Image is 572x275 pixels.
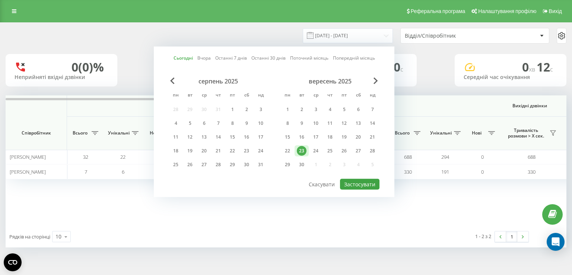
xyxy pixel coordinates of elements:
[311,105,321,114] div: 3
[481,168,484,175] span: 0
[171,132,181,142] div: 11
[295,145,309,157] div: вт 23 вер 2025 р.
[228,146,237,156] div: 22
[309,145,323,157] div: ср 24 вер 2025 р.
[297,105,306,114] div: 2
[199,160,209,170] div: 27
[353,90,364,101] abbr: субота
[400,65,403,73] span: c
[184,90,196,101] abbr: вівторок
[475,233,491,240] div: 1 - 2 з 2
[12,130,60,136] span: Співробітник
[254,132,268,143] div: нд 17 серп 2025 р.
[254,104,268,115] div: нд 3 серп 2025 р.
[225,159,239,170] div: пт 29 серп 2025 р.
[228,160,237,170] div: 29
[311,118,321,128] div: 10
[185,160,195,170] div: 26
[197,132,211,143] div: ср 13 серп 2025 р.
[283,105,292,114] div: 1
[387,59,403,75] span: 40
[174,54,193,61] a: Сьогодні
[225,118,239,129] div: пт 8 серп 2025 р.
[225,132,239,143] div: пт 15 серп 2025 р.
[411,8,465,14] span: Реферальна програма
[351,132,365,143] div: сб 20 вер 2025 р.
[225,104,239,115] div: пт 1 серп 2025 р.
[256,132,266,142] div: 17
[213,90,224,101] abbr: четвер
[211,132,225,143] div: чт 14 серп 2025 р.
[441,154,449,160] span: 294
[337,145,351,157] div: пт 26 вер 2025 р.
[242,118,251,128] div: 9
[325,146,335,156] div: 25
[297,132,306,142] div: 16
[323,145,337,157] div: чт 25 вер 2025 р.
[325,132,335,142] div: 18
[404,154,412,160] span: 688
[213,146,223,156] div: 21
[283,160,292,170] div: 29
[183,118,197,129] div: вт 5 серп 2025 р.
[228,105,237,114] div: 1
[10,154,46,160] span: [PERSON_NAME]
[337,104,351,115] div: пт 5 вер 2025 р.
[239,132,254,143] div: сб 16 серп 2025 р.
[280,132,295,143] div: пн 15 вер 2025 р.
[215,54,247,61] a: Останні 7 днів
[199,132,209,142] div: 13
[280,104,295,115] div: пн 1 вер 2025 р.
[549,8,562,14] span: Вихід
[337,118,351,129] div: пт 12 вер 2025 р.
[227,90,238,101] abbr: п’ятниця
[339,118,349,128] div: 12
[323,104,337,115] div: чт 4 вер 2025 р.
[239,145,254,157] div: сб 23 серп 2025 р.
[297,146,306,156] div: 23
[256,118,266,128] div: 10
[213,118,223,128] div: 7
[351,104,365,115] div: сб 6 вер 2025 р.
[296,90,307,101] abbr: вівторок
[71,60,104,74] div: 0 (0)%
[241,90,252,101] abbr: субота
[256,146,266,156] div: 24
[305,179,339,190] button: Скасувати
[310,90,321,101] abbr: середа
[351,118,365,129] div: сб 13 вер 2025 р.
[353,118,363,128] div: 13
[528,168,536,175] span: 330
[353,105,363,114] div: 6
[323,132,337,143] div: чт 18 вер 2025 р.
[228,118,237,128] div: 8
[256,105,266,114] div: 3
[171,146,181,156] div: 18
[280,78,379,85] div: вересень 2025
[339,105,349,114] div: 5
[290,54,328,61] a: Поточний місяць
[522,59,537,75] span: 0
[337,132,351,143] div: пт 19 вер 2025 р.
[478,8,536,14] span: Налаштування профілю
[282,90,293,101] abbr: понеділок
[228,132,237,142] div: 15
[309,104,323,115] div: ср 3 вер 2025 р.
[242,160,251,170] div: 30
[405,33,494,39] div: Відділ/Співробітник
[242,146,251,156] div: 23
[169,78,268,85] div: серпень 2025
[297,118,306,128] div: 9
[169,145,183,157] div: пн 18 серп 2025 р.
[171,118,181,128] div: 4
[55,233,61,240] div: 10
[467,130,486,136] span: Нові
[325,118,335,128] div: 11
[368,132,377,142] div: 21
[197,145,211,157] div: ср 20 серп 2025 р.
[197,159,211,170] div: ср 27 серп 2025 р.
[254,145,268,157] div: нд 24 серп 2025 р.
[367,90,378,101] abbr: неділя
[197,118,211,129] div: ср 6 серп 2025 р.
[430,130,452,136] span: Унікальні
